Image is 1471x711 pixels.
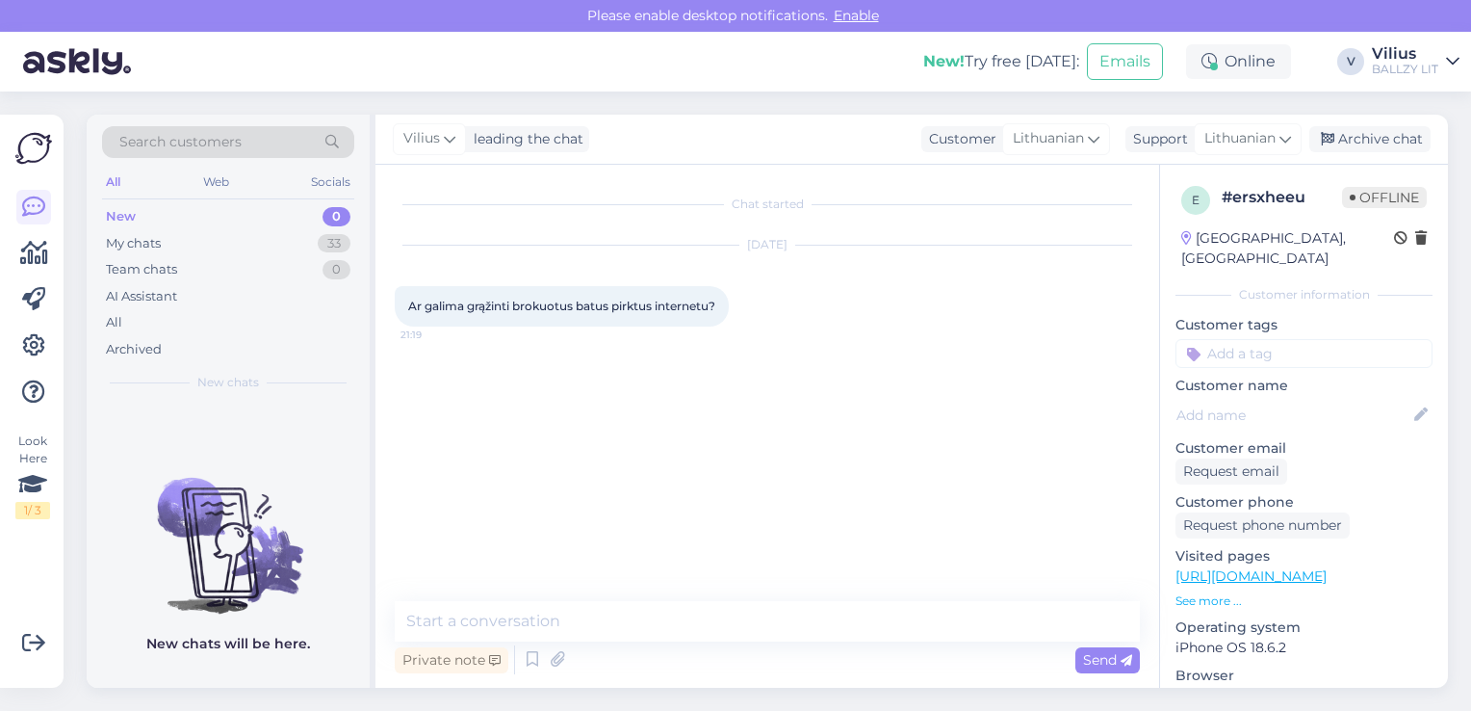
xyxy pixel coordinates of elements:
[102,170,124,195] div: All
[1175,376,1432,396] p: Customer name
[1013,128,1084,149] span: Lithuanian
[466,129,583,149] div: leading the chat
[1087,43,1163,80] button: Emails
[1337,48,1364,75] div: V
[1186,44,1291,79] div: Online
[1125,129,1188,149] div: Support
[395,196,1140,213] div: Chat started
[828,7,885,24] span: Enable
[1175,686,1432,706] p: Safari 18.6
[1083,651,1132,669] span: Send
[1175,459,1287,485] div: Request email
[1204,128,1276,149] span: Lithuanian
[323,260,350,279] div: 0
[395,236,1140,253] div: [DATE]
[307,170,354,195] div: Socials
[1175,513,1350,539] div: Request phone number
[323,207,350,226] div: 0
[1342,187,1427,208] span: Offline
[1175,286,1432,303] div: Customer information
[1175,546,1432,566] p: Visited pages
[197,374,259,391] span: New chats
[395,647,508,673] div: Private note
[1175,438,1432,459] p: Customer email
[106,340,162,359] div: Archived
[106,234,161,253] div: My chats
[318,234,350,253] div: 33
[106,287,177,306] div: AI Assistant
[1175,618,1432,638] p: Operating system
[1176,405,1410,426] input: Add name
[1372,46,1438,62] div: Vilius
[119,132,242,152] span: Search customers
[146,634,310,654] p: New chats will be here.
[106,207,136,226] div: New
[1175,315,1432,335] p: Customer tags
[1192,193,1200,207] span: e
[408,299,715,313] span: Ar galima grąžinti brokuotus batus pirktus internetu?
[400,328,473,342] span: 21:19
[1309,126,1431,152] div: Archive chat
[1372,62,1438,77] div: BALLZY LIT
[15,433,50,519] div: Look Here
[1175,492,1432,513] p: Customer phone
[1175,592,1432,610] p: See more ...
[923,50,1079,73] div: Try free [DATE]:
[15,502,50,519] div: 1 / 3
[87,443,370,617] img: No chats
[1181,228,1394,269] div: [GEOGRAPHIC_DATA], [GEOGRAPHIC_DATA]
[106,260,177,279] div: Team chats
[1372,46,1459,77] a: ViliusBALLZY LIT
[921,129,996,149] div: Customer
[1222,186,1342,209] div: # ersxheeu
[1175,666,1432,686] p: Browser
[923,52,965,70] b: New!
[1175,339,1432,368] input: Add a tag
[199,170,233,195] div: Web
[15,130,52,167] img: Askly Logo
[106,313,122,332] div: All
[1175,638,1432,658] p: iPhone OS 18.6.2
[1175,567,1327,585] a: [URL][DOMAIN_NAME]
[403,128,440,149] span: Vilius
